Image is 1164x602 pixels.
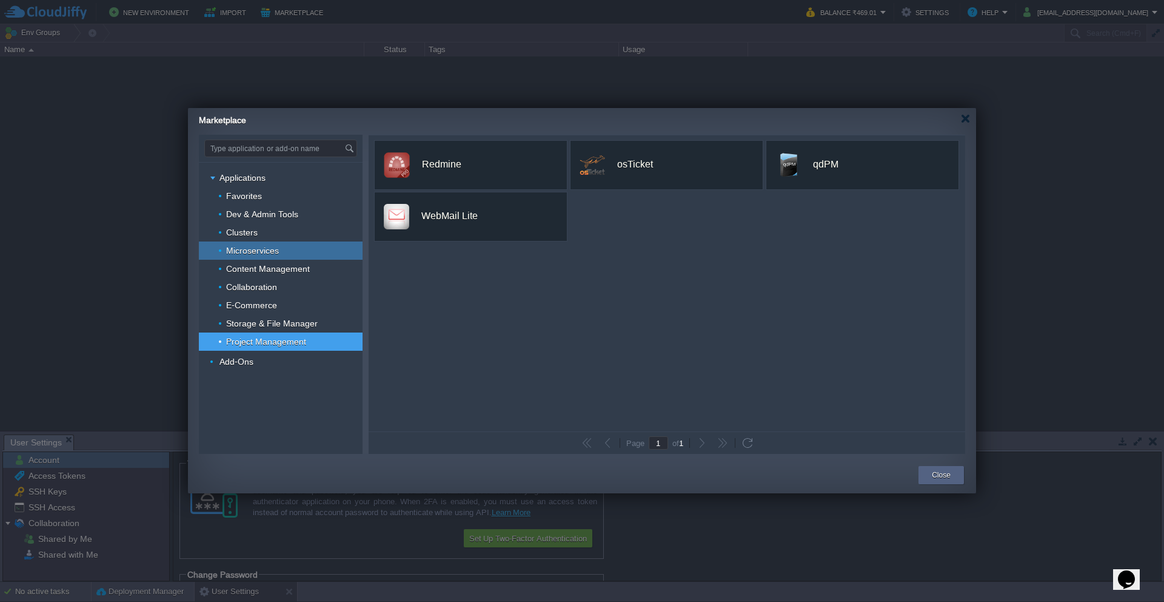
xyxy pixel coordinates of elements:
[225,209,300,220] a: Dev & Admin Tools
[617,152,653,177] div: osTicket
[225,245,281,256] a: Microservices
[384,204,409,229] img: webmail.png
[668,438,687,448] div: of
[225,318,319,329] a: Storage & File Manager
[225,227,259,238] a: Clusters
[218,172,267,183] a: Applications
[225,336,308,347] a: Project Management
[422,152,461,177] div: Redmine
[199,115,246,125] span: Marketplace
[421,203,478,229] div: WebMail Lite
[225,282,279,293] a: Collaboration
[813,152,838,177] div: qdPM
[225,300,279,311] a: E-Commerce
[932,469,951,481] button: Close
[622,439,649,447] div: Page
[384,152,410,178] img: redmine_logo.png
[775,152,801,178] img: qdpm.png
[225,191,264,201] a: Favorites
[218,356,255,367] a: Add-Ons
[580,152,605,178] img: osticket_70x70.png
[225,263,312,274] a: Content Management
[679,439,683,448] span: 1
[1113,553,1152,590] iframe: chat widget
